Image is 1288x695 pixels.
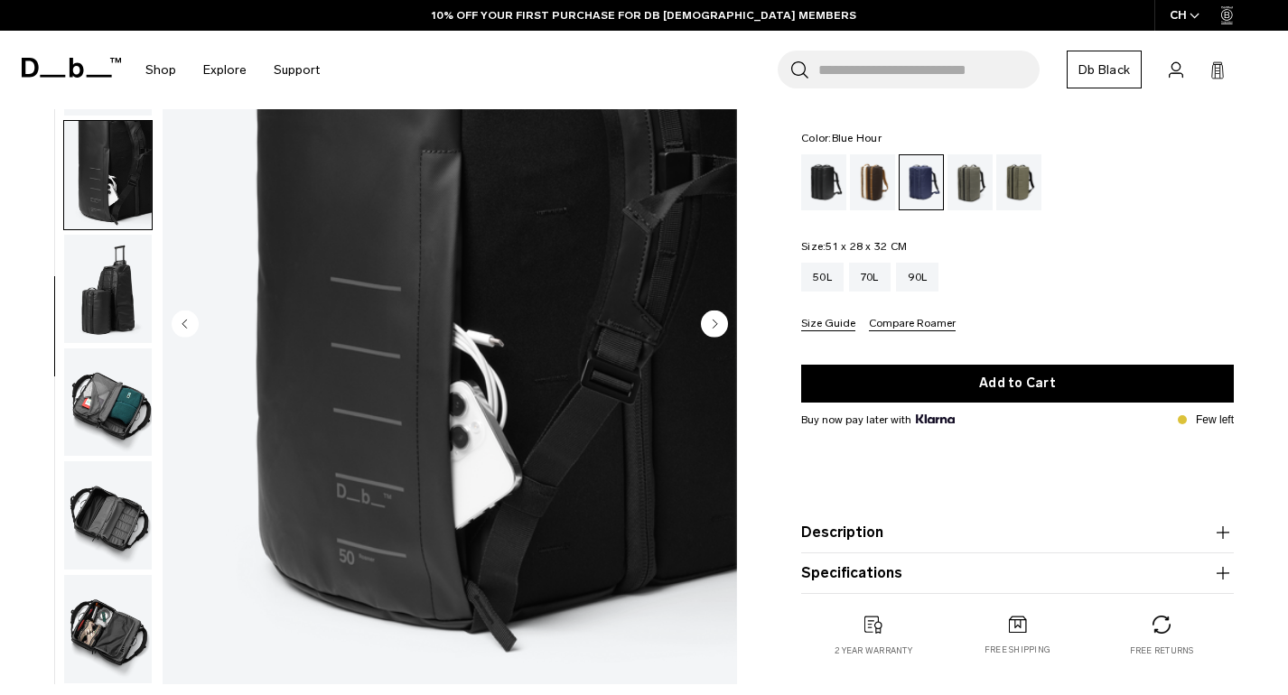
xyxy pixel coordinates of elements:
img: Roamer Pro Split Duffel 50L Blue Hour [64,121,152,229]
p: Free returns [1130,644,1194,657]
button: Roamer Pro Split Duffel 50L Blue Hour [63,347,153,458]
p: Few left [1196,412,1234,428]
a: Black Out [801,154,846,210]
button: Roamer Pro Split Duffel 50L Blue Hour [63,460,153,570]
button: Roamer Pro Split Duffel 50L Blue Hour [63,574,153,684]
button: Description [801,522,1234,543]
legend: Color: [801,133,882,144]
a: Forest Green [947,154,993,210]
img: Roamer Pro Split Duffel 50L Blue Hour [64,461,152,570]
a: Cappuccino [850,154,895,210]
a: Blue Hour [899,154,944,210]
a: 90L [896,263,939,292]
a: 10% OFF YOUR FIRST PURCHASE FOR DB [DEMOGRAPHIC_DATA] MEMBERS [432,7,856,23]
span: Blue Hour [832,132,882,144]
img: {"height" => 20, "alt" => "Klarna"} [916,414,955,423]
a: 50L [801,263,844,292]
p: 2 year warranty [835,644,912,657]
a: 70L [849,263,891,292]
img: Roamer Pro Split Duffel 50L Blue Hour [64,348,152,457]
p: Free shipping [985,644,1050,657]
span: Buy now pay later with [801,412,955,428]
button: Add to Cart [801,365,1234,403]
span: 51 x 28 x 32 CM [826,240,907,253]
img: Roamer Pro Split Duffel 50L Blue Hour [64,235,152,343]
a: Db Black [1067,51,1142,88]
button: Previous slide [172,310,199,341]
nav: Main Navigation [132,31,333,109]
button: Roamer Pro Split Duffel 50L Blue Hour [63,234,153,344]
a: Support [274,38,320,102]
a: Shop [145,38,176,102]
button: Roamer Pro Split Duffel 50L Blue Hour [63,120,153,230]
button: Compare Roamer [869,318,956,331]
button: Size Guide [801,318,855,331]
button: Specifications [801,562,1234,584]
a: Explore [203,38,247,102]
a: Mash Green [996,154,1041,210]
img: Roamer Pro Split Duffel 50L Blue Hour [64,575,152,683]
legend: Size: [801,241,907,252]
button: Next slide [701,310,728,341]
